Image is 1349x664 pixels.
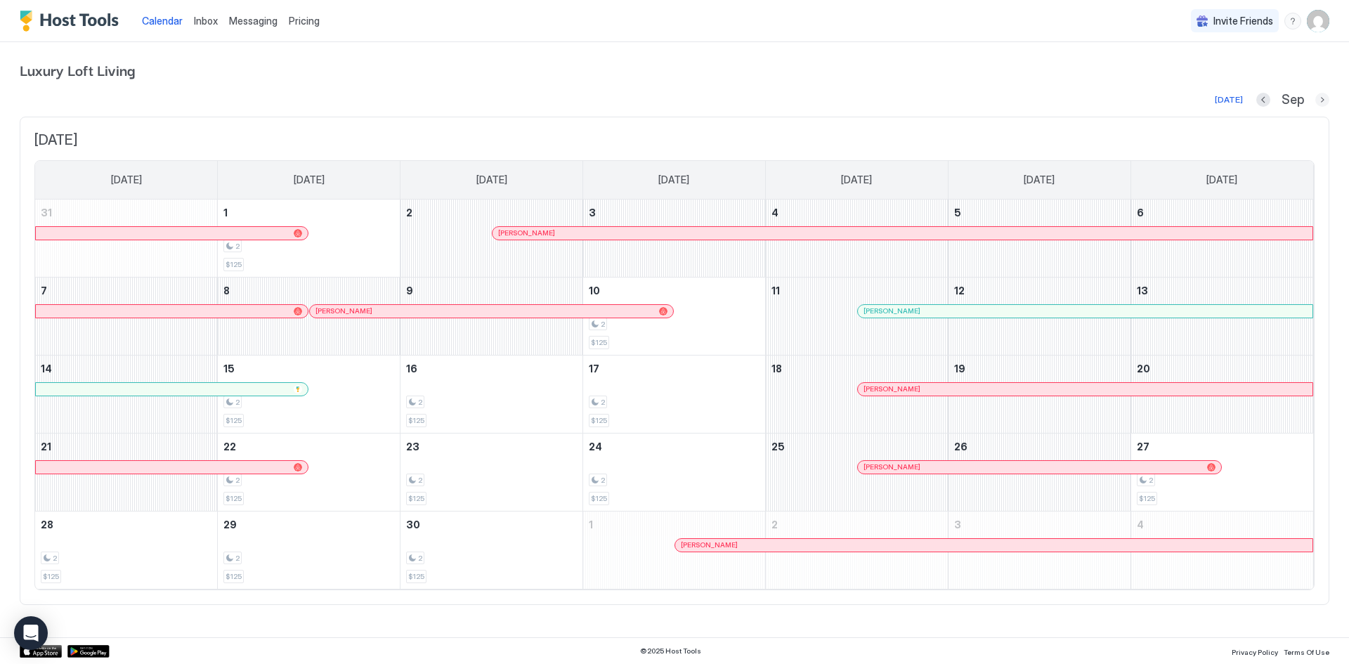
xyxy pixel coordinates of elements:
[1024,174,1055,186] span: [DATE]
[765,433,948,511] td: September 25, 2025
[1131,434,1313,460] a: September 27, 2025
[41,363,52,375] span: 14
[589,207,596,219] span: 3
[1137,285,1148,297] span: 13
[765,511,948,589] td: October 2, 2025
[235,242,240,251] span: 2
[771,441,785,453] span: 25
[1131,356,1313,382] a: September 20, 2025
[949,434,1130,460] a: September 26, 2025
[681,540,1307,549] div: [PERSON_NAME]
[1256,93,1270,107] button: Previous month
[67,645,110,658] div: Google Play Store
[235,398,240,407] span: 2
[1137,363,1150,375] span: 20
[408,572,424,581] span: $125
[408,416,424,425] span: $125
[498,228,1307,237] div: [PERSON_NAME]
[589,285,600,297] span: 10
[194,15,218,27] span: Inbox
[1149,476,1153,485] span: 2
[1213,15,1273,27] span: Invite Friends
[418,476,422,485] span: 2
[142,15,183,27] span: Calendar
[35,511,218,589] td: September 28, 2025
[476,174,507,186] span: [DATE]
[583,434,765,460] a: September 24, 2025
[20,645,62,658] a: App Store
[218,277,400,355] td: September 8, 2025
[1232,648,1278,656] span: Privacy Policy
[1131,278,1313,304] a: September 13, 2025
[142,13,183,28] a: Calendar
[235,476,240,485] span: 2
[589,441,602,453] span: 24
[20,11,125,32] a: Host Tools Logo
[766,278,948,304] a: September 11, 2025
[406,441,419,453] span: 23
[41,207,52,219] span: 31
[406,207,412,219] span: 2
[1284,644,1329,658] a: Terms Of Use
[1213,91,1245,108] button: [DATE]
[418,554,422,563] span: 2
[408,494,424,503] span: $125
[35,512,217,538] a: September 28, 2025
[954,519,961,530] span: 3
[765,200,948,278] td: September 4, 2025
[765,355,948,433] td: September 18, 2025
[771,207,778,219] span: 4
[1131,512,1313,538] a: October 4, 2025
[954,363,965,375] span: 19
[226,260,242,269] span: $125
[948,511,1130,589] td: October 3, 2025
[35,434,217,460] a: September 21, 2025
[226,416,242,425] span: $125
[591,494,607,503] span: $125
[294,174,325,186] span: [DATE]
[601,320,605,329] span: 2
[583,355,766,433] td: September 17, 2025
[111,174,142,186] span: [DATE]
[949,356,1130,382] a: September 19, 2025
[218,200,400,278] td: September 1, 2025
[954,207,961,219] span: 5
[35,200,218,278] td: August 31, 2025
[841,174,872,186] span: [DATE]
[1010,161,1069,199] a: Friday
[406,285,413,297] span: 9
[1284,13,1301,30] div: menu
[1307,10,1329,32] div: User profile
[498,228,555,237] span: [PERSON_NAME]
[601,476,605,485] span: 2
[583,200,766,278] td: September 3, 2025
[223,285,230,297] span: 8
[194,13,218,28] a: Inbox
[41,285,47,297] span: 7
[462,161,521,199] a: Tuesday
[223,519,237,530] span: 29
[1130,355,1313,433] td: September 20, 2025
[1137,207,1144,219] span: 6
[400,512,582,538] a: September 30, 2025
[766,356,948,382] a: September 18, 2025
[1130,277,1313,355] td: September 13, 2025
[1192,161,1251,199] a: Saturday
[864,384,1307,393] div: [PERSON_NAME]
[218,200,400,226] a: September 1, 2025
[418,398,422,407] span: 2
[640,646,701,656] span: © 2025 Host Tools
[235,554,240,563] span: 2
[406,363,417,375] span: 16
[35,277,218,355] td: September 7, 2025
[223,207,228,219] span: 1
[591,416,607,425] span: $125
[218,278,400,304] a: September 8, 2025
[400,277,583,355] td: September 9, 2025
[591,338,607,347] span: $125
[765,277,948,355] td: September 11, 2025
[1232,644,1278,658] a: Privacy Policy
[226,494,242,503] span: $125
[400,355,583,433] td: September 16, 2025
